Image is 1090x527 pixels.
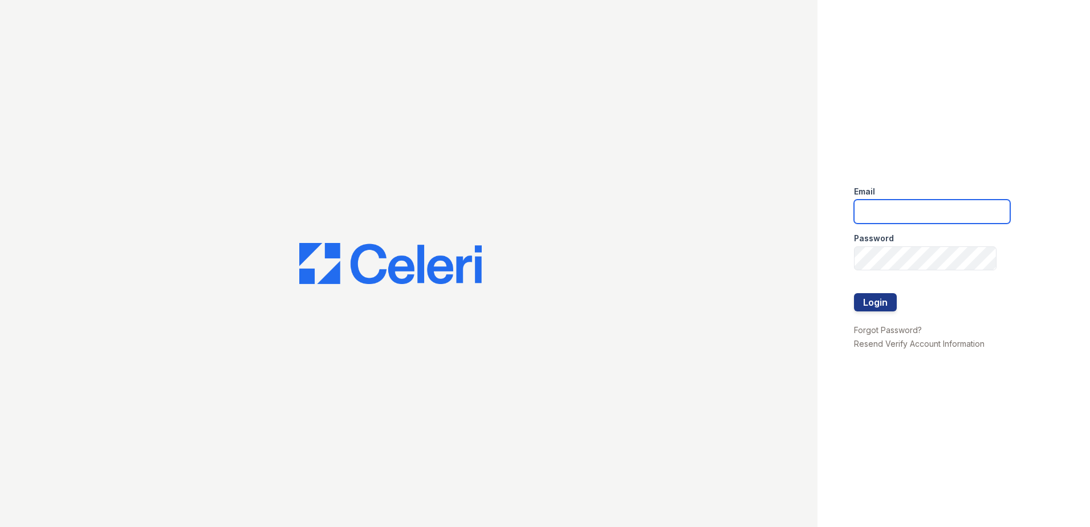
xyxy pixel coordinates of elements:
label: Password [854,233,894,244]
button: Login [854,293,897,311]
a: Resend Verify Account Information [854,339,985,348]
a: Forgot Password? [854,325,922,335]
label: Email [854,186,875,197]
img: CE_Logo_Blue-a8612792a0a2168367f1c8372b55b34899dd931a85d93a1a3d3e32e68fde9ad4.png [299,243,482,284]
